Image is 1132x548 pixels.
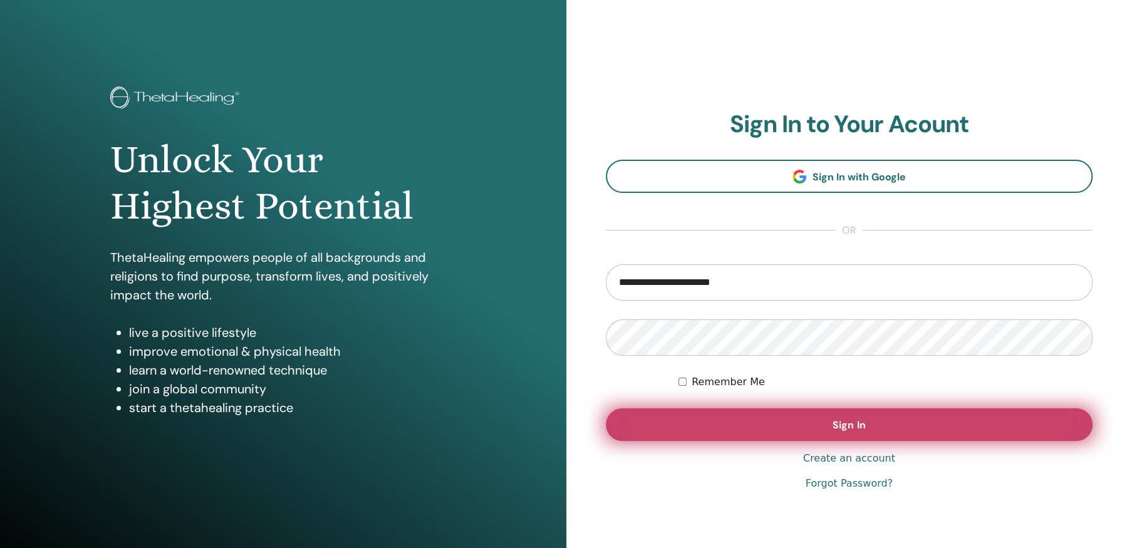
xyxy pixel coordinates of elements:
[806,476,893,491] a: Forgot Password?
[129,323,456,342] li: live a positive lifestyle
[692,375,765,390] label: Remember Me
[129,342,456,361] li: improve emotional & physical health
[129,380,456,398] li: join a global community
[129,398,456,417] li: start a thetahealing practice
[678,375,1093,390] div: Keep me authenticated indefinitely or until I manually logout
[606,160,1093,193] a: Sign In with Google
[836,223,862,238] span: or
[606,110,1093,139] h2: Sign In to Your Acount
[803,451,895,466] a: Create an account
[833,418,865,432] span: Sign In
[813,170,906,184] span: Sign In with Google
[110,248,456,304] p: ThetaHealing empowers people of all backgrounds and religions to find purpose, transform lives, a...
[110,137,456,230] h1: Unlock Your Highest Potential
[606,408,1093,441] button: Sign In
[129,361,456,380] li: learn a world-renowned technique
